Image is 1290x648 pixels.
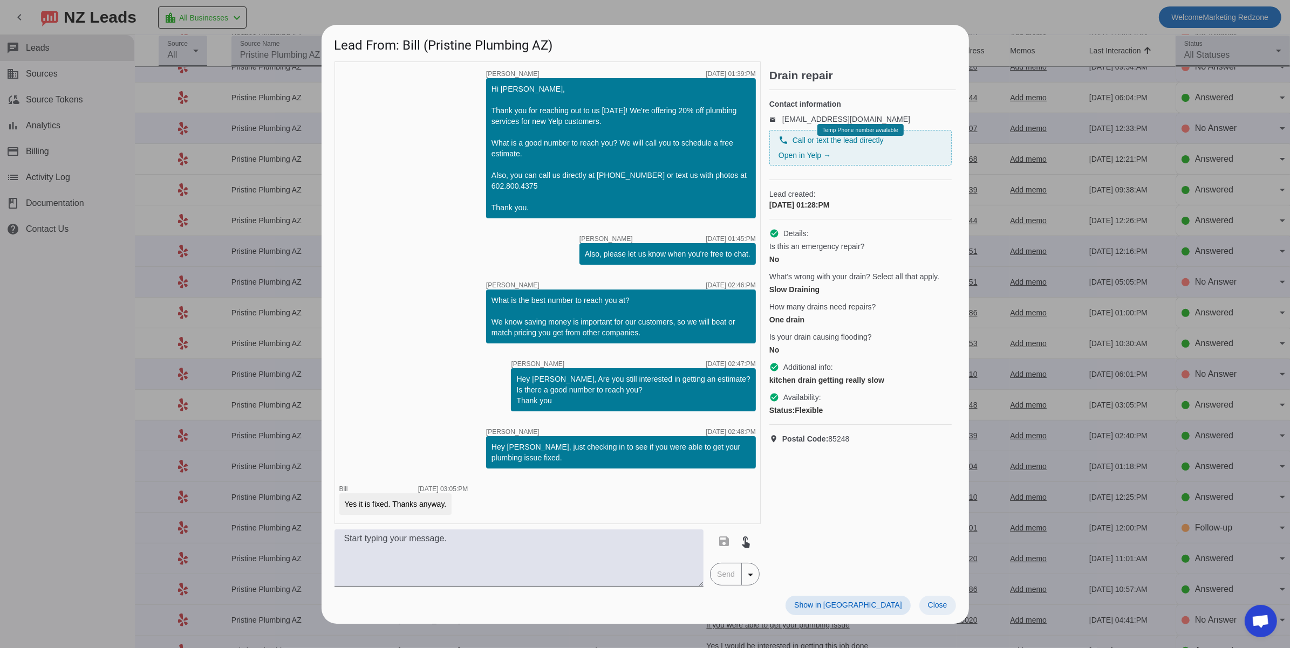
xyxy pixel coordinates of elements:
[744,568,757,581] mat-icon: arrow_drop_down
[486,71,540,77] span: [PERSON_NAME]
[769,241,865,252] span: Is this an emergency repair?
[769,344,952,355] div: No
[418,486,468,492] div: [DATE] 03:05:PM
[779,135,788,145] mat-icon: phone
[769,284,952,295] div: Slow Draining
[706,71,755,77] div: [DATE] 01:39:PM
[585,249,750,259] div: Also, please let us know when you're free to chat.​
[783,392,821,403] span: Availability:
[706,429,755,435] div: [DATE] 02:48:PM
[919,596,956,615] button: Close
[769,99,952,109] h4: Contact information
[786,596,910,615] button: Show in [GEOGRAPHIC_DATA]
[769,392,779,402] mat-icon: check_circle
[769,375,952,385] div: kitchen drain getting really slow
[769,199,952,210] div: [DATE] 01:28:PM
[769,362,779,372] mat-icon: check_circle
[706,361,755,367] div: [DATE] 02:47:PM
[706,236,755,242] div: [DATE] 01:45:PM
[783,362,833,373] span: Additional info:
[779,151,831,160] a: Open in Yelp →
[492,84,750,213] div: Hi [PERSON_NAME], Thank you for reaching out to us [DATE]! We're offering 20% off plumbing servic...
[769,229,779,238] mat-icon: check_circle
[492,295,750,338] div: What is the best number to reach you at? We know saving money is important for our customers, so ...
[793,135,884,146] span: Call or text the lead directly
[345,499,447,509] div: Yes it is fixed. Thanks anyway.
[928,601,947,609] span: Close
[822,127,898,133] span: Temp Phone number available
[511,361,564,367] span: [PERSON_NAME]
[706,282,755,288] div: [DATE] 02:46:PM
[769,70,956,81] h2: Drain repair
[579,236,633,242] span: [PERSON_NAME]
[486,282,540,288] span: [PERSON_NAME]
[492,442,750,463] div: Hey [PERSON_NAME], just checking in to see if you were able to get your plumbing issue fixed.​
[1245,605,1277,637] div: Open chat
[782,435,829,443] strong: Postal Code:
[783,228,809,239] span: Details:
[769,271,939,282] span: What's wrong with your drain? Select all that apply.
[769,189,952,199] span: Lead created:
[339,485,348,493] span: Bill
[782,115,910,123] a: [EMAIL_ADDRESS][DOMAIN_NAME]
[769,301,876,312] span: How many drains need repairs?
[794,601,902,609] span: Show in [GEOGRAPHIC_DATA]
[769,116,782,122] mat-icon: email
[322,25,969,61] h1: Lead From: Bill (Pristine Plumbing AZ)
[769,406,795,415] strong: Status:
[769,405,952,416] div: Flexible
[516,374,750,406] div: Hey [PERSON_NAME], Are you still interested in getting an estimate? Is there a good number to rea...
[739,535,752,548] mat-icon: touch_app
[782,433,850,444] span: 85248
[769,332,872,342] span: Is your drain causing flooding?
[769,254,952,265] div: No
[769,435,782,443] mat-icon: location_on
[486,429,540,435] span: [PERSON_NAME]
[769,314,952,325] div: One drain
